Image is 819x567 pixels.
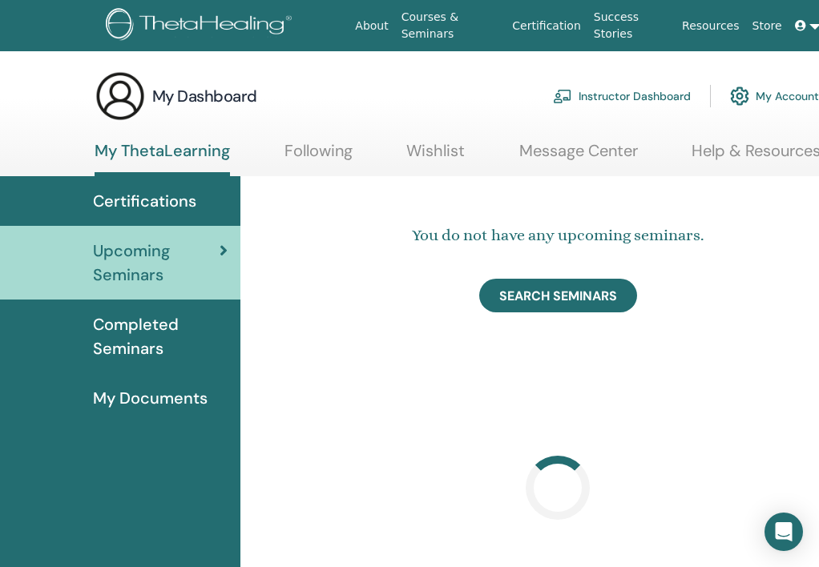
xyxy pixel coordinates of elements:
a: Following [284,141,353,172]
a: Message Center [519,141,638,172]
a: Wishlist [406,141,465,172]
span: My Documents [93,386,208,410]
img: logo.png [106,8,297,44]
span: SEARCH SEMINARS [499,288,617,304]
a: Success Stories [587,2,676,49]
div: Open Intercom Messenger [765,513,803,551]
a: My Account [730,78,819,114]
img: cog.svg [730,82,749,110]
a: Instructor Dashboard [553,78,691,114]
a: Resources [676,11,746,41]
a: Certification [506,11,587,41]
a: SEARCH SEMINARS [479,279,637,312]
h3: My Dashboard [152,85,257,107]
h4: You do not have any upcoming seminars. [305,223,810,247]
img: chalkboard-teacher.svg [553,89,572,103]
span: Completed Seminars [93,312,228,360]
span: Certifications [93,189,196,213]
a: Store [746,11,789,41]
a: About [349,11,394,41]
a: My ThetaLearning [95,141,230,176]
img: generic-user-icon.jpg [95,70,146,122]
span: Upcoming Seminars [93,239,220,287]
a: Courses & Seminars [395,2,506,49]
